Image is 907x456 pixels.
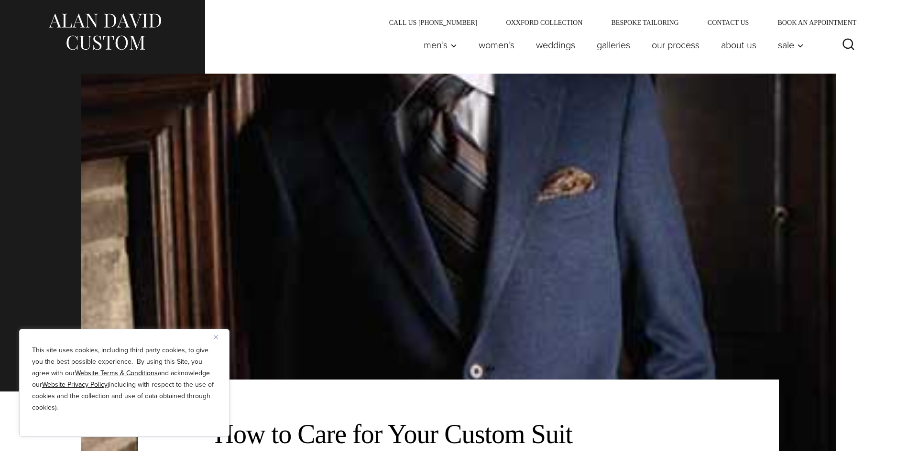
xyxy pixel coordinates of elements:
[413,35,809,54] nav: Primary Navigation
[375,19,860,26] nav: Secondary Navigation
[42,380,108,390] a: Website Privacy Policy
[693,19,764,26] a: Contact Us
[586,35,641,54] a: Galleries
[641,35,710,54] a: Our Process
[47,11,162,53] img: Alan David Custom
[424,40,457,50] span: Men’s
[214,331,225,343] button: Close
[492,19,597,26] a: Oxxford Collection
[525,35,586,54] a: weddings
[763,19,860,26] a: Book an Appointment
[375,19,492,26] a: Call Us [PHONE_NUMBER]
[215,418,702,450] h2: How to Care for Your Custom Suit
[710,35,767,54] a: About Us
[468,35,525,54] a: Women’s
[778,40,804,50] span: Sale
[75,368,158,378] a: Website Terms & Conditions
[32,345,217,413] p: This site uses cookies, including third party cookies, to give you the best possible experience. ...
[214,335,218,339] img: Close
[837,33,860,56] button: View Search Form
[597,19,693,26] a: Bespoke Tailoring
[81,74,836,451] img: Client in navy blue blazer with striped tie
